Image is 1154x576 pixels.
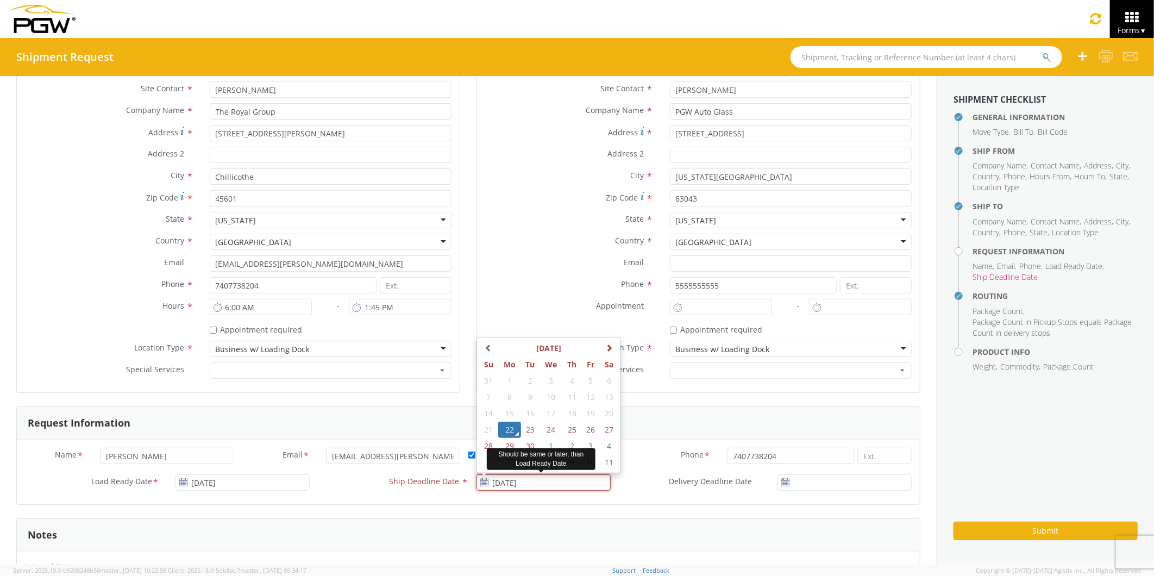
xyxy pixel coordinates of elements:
span: Phone [622,279,644,289]
span: Name [973,261,993,271]
td: 7 [479,389,498,405]
span: State [1109,171,1127,181]
td: 29 [498,438,521,454]
span: State [166,214,184,224]
span: Site Contact [141,83,184,93]
td: 4 [562,373,581,389]
td: 5 [479,454,498,471]
span: Address [1084,160,1112,171]
button: Submit [954,522,1138,540]
span: Email [283,449,303,462]
h4: Routing [973,292,1138,300]
td: 14 [479,405,498,422]
span: Ship Deadline Date [973,272,1038,282]
span: Phone [1019,261,1041,271]
td: 3 [540,373,563,389]
td: 23 [521,422,540,438]
span: ▼ [1140,26,1146,35]
td: 4 [600,438,618,454]
span: Load Ready Date [91,476,152,489]
div: Should be same or later, than Load Ready Date [487,448,595,470]
a: Support [613,566,636,574]
span: Commodity [1000,361,1039,372]
td: 1 [498,373,521,389]
li: , [1045,261,1104,272]
span: Forms [1118,25,1146,35]
span: Hours [162,300,184,311]
span: Phone [1004,227,1025,237]
span: Zip Code [606,192,638,203]
h4: Request Information [973,247,1138,255]
span: State [626,214,644,224]
span: Hours From [1030,171,1070,181]
li: , [1031,216,1081,227]
li: , [1030,171,1071,182]
span: Copyright © [DATE]-[DATE] Agistix Inc., All Rights Reserved [976,566,1141,575]
th: Tu [521,356,540,373]
input: Merchant [468,452,475,459]
td: 30 [521,438,540,454]
span: Company Name [973,160,1026,171]
label: Appointment required [670,323,765,335]
th: We [540,356,563,373]
span: City [631,170,644,180]
span: Email [624,257,644,267]
input: Shipment, Tracking or Reference Number (at least 4 chars) [791,46,1062,68]
span: Special Services [126,364,184,374]
input: Ext. [380,277,451,293]
span: Package Count [973,306,1023,316]
span: Previous Month [485,344,492,352]
div: [US_STATE] [216,215,256,226]
td: 25 [562,422,581,438]
span: Email [164,257,184,267]
td: 26 [581,422,600,438]
span: Phone [161,279,184,289]
td: 24 [540,422,563,438]
span: Country [973,171,999,181]
span: City [1116,160,1128,171]
span: Phone [681,449,704,462]
h3: Notes [28,530,57,541]
span: Move Type [973,127,1009,137]
span: master, [DATE] 09:34:17 [240,566,306,574]
th: Th [562,356,581,373]
td: 10 [540,389,563,405]
span: - [337,300,340,311]
td: 9 [521,389,540,405]
span: Bill Code [1038,127,1068,137]
label: Appointment required [210,323,305,335]
li: , [997,261,1017,272]
span: Client: 2025.18.0-5db8ab7 [168,566,306,574]
span: - [797,300,800,311]
h4: Product Info [973,348,1138,356]
td: 13 [600,389,618,405]
input: Ext. [857,448,912,464]
span: Package Count [1043,361,1094,372]
span: Bill To [1013,127,1033,137]
span: City [171,170,184,180]
li: , [1074,171,1107,182]
h3: Request Information [28,418,130,429]
li: , [973,127,1011,137]
td: 31 [479,373,498,389]
td: 22 [498,422,521,438]
span: Address 2 [148,148,184,159]
li: , [1004,171,1027,182]
div: Business w/ Loading Dock [216,344,310,355]
span: Address [148,127,178,137]
span: Country [616,235,644,246]
span: Name [55,449,77,462]
span: Internal Notes [25,561,77,572]
h4: Ship From [973,147,1138,155]
input: Ext. [840,277,912,293]
li: , [1109,171,1129,182]
li: , [973,227,1001,238]
td: 2 [521,373,540,389]
span: Company Name [973,216,1026,227]
div: [GEOGRAPHIC_DATA] [216,237,292,248]
a: Feedback [643,566,670,574]
span: Server: 2025.19.0-b9208248b56 [13,566,166,574]
label: Merchant [468,448,520,461]
td: 11 [562,389,581,405]
h4: Ship To [973,202,1138,210]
